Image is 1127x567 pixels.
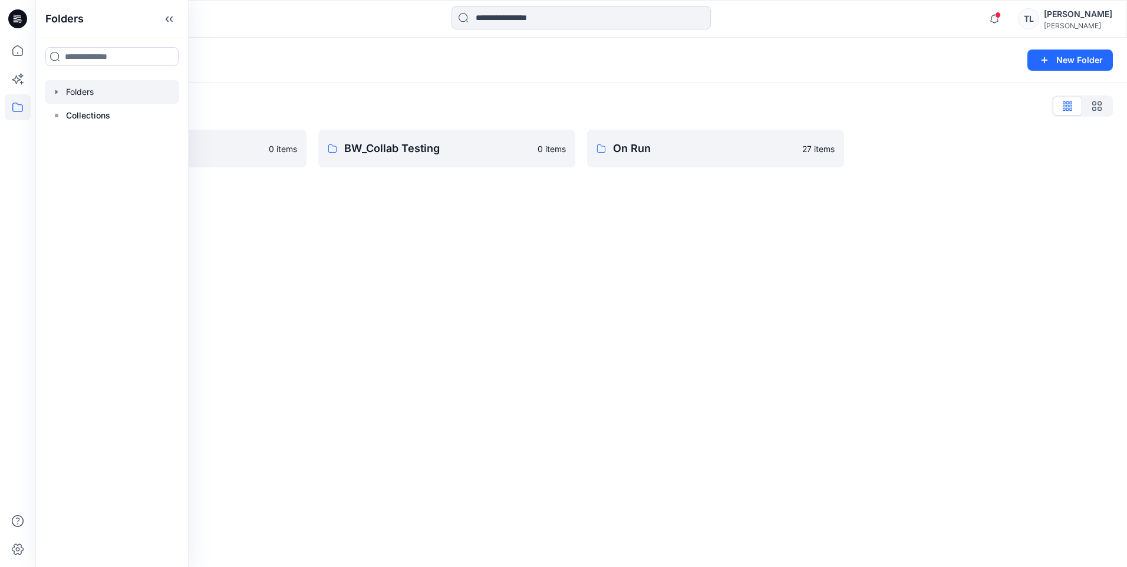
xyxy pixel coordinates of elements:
button: New Folder [1027,50,1113,71]
p: 27 items [802,143,835,155]
p: 0 items [538,143,566,155]
p: 0 items [269,143,297,155]
p: Collections [66,108,110,123]
a: On Run27 items [587,130,844,167]
p: On Run [613,140,795,157]
div: [PERSON_NAME] [1044,21,1112,30]
a: BW_Collab Testing0 items [318,130,575,167]
div: TL [1018,8,1039,29]
div: [PERSON_NAME] [1044,7,1112,21]
p: BW_Collab Testing [344,140,530,157]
